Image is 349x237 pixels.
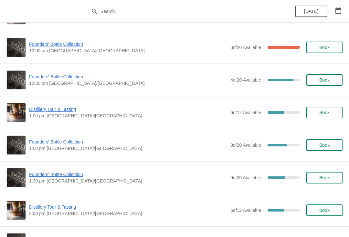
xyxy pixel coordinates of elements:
button: Book [306,42,343,53]
span: Distillery Tour & Tasting [29,204,227,210]
img: Distillery Tour & Tasting | | 2:00 pm Europe/London [7,201,26,220]
span: Book [319,110,330,115]
span: Founders' Bottle Collection [29,41,227,47]
span: 1:00 pm [GEOGRAPHIC_DATA]/[GEOGRAPHIC_DATA] [29,145,227,152]
span: Book [319,45,330,50]
button: Book [306,172,343,183]
button: Book [306,204,343,216]
span: 4 of 20 Available [230,77,261,83]
button: [DATE] [295,5,327,17]
span: Founders' Bottle Collection [29,171,227,178]
img: Founders' Bottle Collection | | 1:00 pm Europe/London [7,136,26,154]
span: 12:00 pm [GEOGRAPHIC_DATA]/[GEOGRAPHIC_DATA] [29,47,227,54]
span: Founders' Bottle Collection [29,139,227,145]
span: 8 of 20 Available [230,143,261,148]
span: 1:00 pm [GEOGRAPHIC_DATA]/[GEOGRAPHIC_DATA] [29,113,227,119]
img: Distillery Tour & Tasting | | 1:00 pm Europe/London [7,103,26,122]
span: Book [319,143,330,148]
span: 2:00 pm [GEOGRAPHIC_DATA]/[GEOGRAPHIC_DATA] [29,210,227,217]
button: Book [306,139,343,151]
span: 6 of 12 Available [230,208,261,213]
img: Founders' Bottle Collection | | 12:00 pm Europe/London [7,38,26,57]
span: Distillery Tour & Tasting [29,106,227,113]
span: 12:30 pm [GEOGRAPHIC_DATA]/[GEOGRAPHIC_DATA] [29,80,227,86]
span: 9 of 20 Available [230,175,261,180]
span: 1:30 pm [GEOGRAPHIC_DATA]/[GEOGRAPHIC_DATA] [29,178,227,184]
input: Search [100,5,262,17]
span: Book [319,77,330,83]
img: Founders' Bottle Collection | | 12:30 pm Europe/London [7,71,26,89]
button: Book [306,74,343,86]
span: Founders' Bottle Collection [29,74,227,80]
span: [DATE] [304,9,318,14]
button: Book [306,107,343,118]
span: Book [319,208,330,213]
span: 6 of 12 Available [230,110,261,115]
span: Book [319,175,330,180]
img: Founders' Bottle Collection | | 1:30 pm Europe/London [7,168,26,187]
span: 0 of 20 Available [230,45,261,50]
